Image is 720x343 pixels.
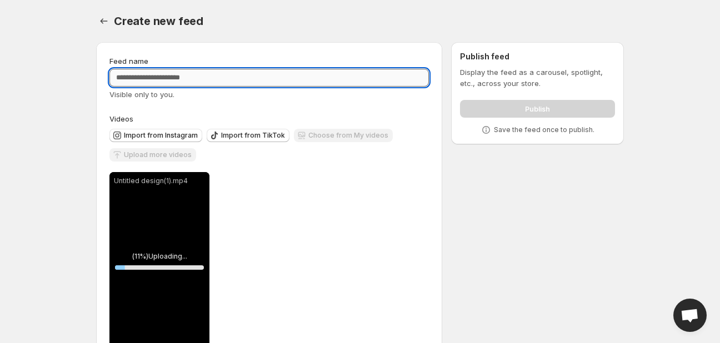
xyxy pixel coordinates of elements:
[207,129,289,142] button: Import from TikTok
[673,299,707,332] div: Open chat
[109,57,148,65] span: Feed name
[494,125,594,134] p: Save the feed once to publish.
[460,51,615,62] h2: Publish feed
[221,131,285,140] span: Import from TikTok
[460,67,615,89] p: Display the feed as a carousel, spotlight, etc., across your store.
[114,176,205,185] p: Untitled design(1).mp4
[114,14,203,28] span: Create new feed
[109,114,133,123] span: Videos
[124,131,198,140] span: Import from Instagram
[109,90,174,99] span: Visible only to you.
[109,129,202,142] button: Import from Instagram
[96,13,112,29] button: Settings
